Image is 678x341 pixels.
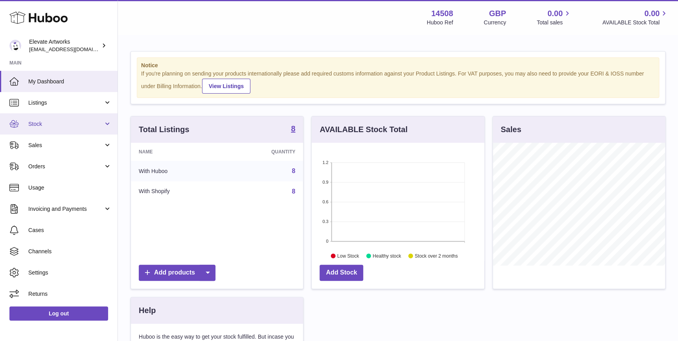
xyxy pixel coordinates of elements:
[537,19,571,26] span: Total sales
[131,161,224,181] td: With Huboo
[202,79,250,94] a: View Listings
[28,120,103,128] span: Stock
[131,181,224,202] td: With Shopify
[29,46,116,52] span: [EMAIL_ADDRESS][DOMAIN_NAME]
[431,8,453,19] strong: 14508
[224,143,303,161] th: Quantity
[602,8,669,26] a: 0.00 AVAILABLE Stock Total
[337,253,359,258] text: Low Stock
[28,290,112,298] span: Returns
[291,125,295,133] strong: 8
[644,8,660,19] span: 0.00
[415,253,458,258] text: Stock over 2 months
[28,248,112,255] span: Channels
[320,265,363,281] a: Add Stock
[141,70,655,94] div: If you're planning on sending your products internationally please add required customs informati...
[28,269,112,276] span: Settings
[427,19,453,26] div: Huboo Ref
[323,219,329,224] text: 0.3
[28,184,112,192] span: Usage
[139,305,156,316] h3: Help
[373,253,401,258] text: Healthy stock
[139,124,189,135] h3: Total Listings
[28,205,103,213] span: Invoicing and Payments
[28,78,112,85] span: My Dashboard
[139,265,215,281] a: Add products
[484,19,506,26] div: Currency
[323,180,329,184] text: 0.9
[323,160,329,165] text: 1.2
[28,227,112,234] span: Cases
[292,168,295,174] a: 8
[141,62,655,69] strong: Notice
[291,125,295,134] a: 8
[537,8,571,26] a: 0.00 Total sales
[323,199,329,204] text: 0.6
[131,143,224,161] th: Name
[292,188,295,195] a: 8
[501,124,521,135] h3: Sales
[602,19,669,26] span: AVAILABLE Stock Total
[548,8,563,19] span: 0.00
[9,306,108,321] a: Log out
[29,38,100,53] div: Elevate Artworks
[326,239,329,243] text: 0
[28,142,103,149] span: Sales
[9,40,21,52] img: internalAdmin-14508@internal.huboo.com
[28,99,103,107] span: Listings
[489,8,506,19] strong: GBP
[28,163,103,170] span: Orders
[320,124,407,135] h3: AVAILABLE Stock Total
